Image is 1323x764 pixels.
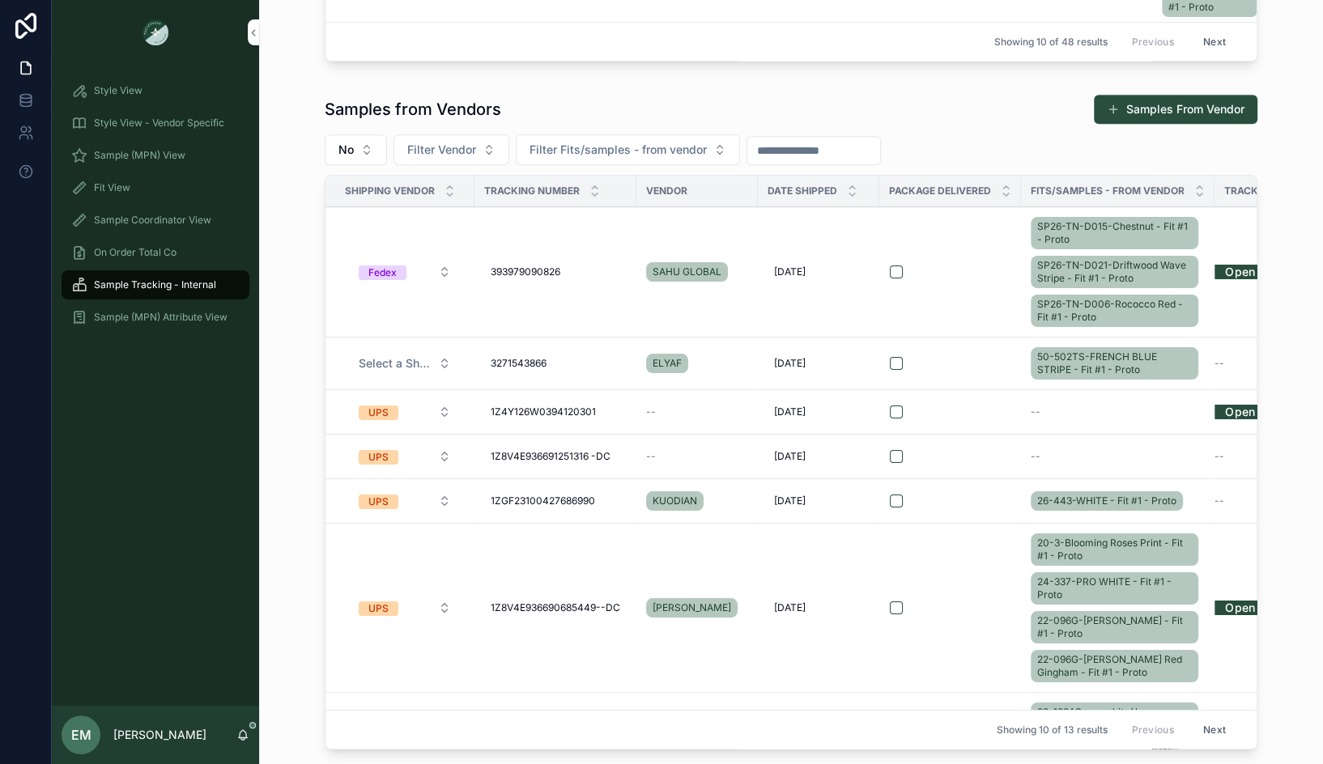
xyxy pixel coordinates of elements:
[1215,494,1224,507] span: --
[359,355,432,371] span: Select a Shipping Vendor
[516,134,740,165] button: Select Button
[94,149,185,162] span: Sample (MPN) View
[1031,217,1198,249] a: SP26-TN-D015-Chestnut - Fit #1 - Proto
[774,357,806,370] span: [DATE]
[484,350,627,376] a: 3271543866
[345,257,465,287] a: Select Button
[1215,405,1317,419] a: Open
[768,595,870,621] a: [DATE]
[1031,450,1040,463] span: --
[1215,399,1266,424] a: Open
[1031,405,1205,418] a: --
[1031,530,1205,685] a: 20-3-Blooming Roses Print - Fit #1 - Proto24-337-PRO WHITE - Fit #1 - Proto22-096G-[PERSON_NAME] ...
[1037,653,1192,679] span: 22-096G-[PERSON_NAME] Red Gingham - Fit #1 - Proto
[491,450,610,463] span: 1Z8V4E936691251316 -DC
[646,354,688,373] a: ELYAF
[393,134,509,165] button: Select Button
[768,444,870,469] a: [DATE]
[1215,595,1266,620] a: Open
[646,259,748,285] a: SAHU GLOBAL
[889,185,991,197] span: Package Delivered
[1037,575,1192,601] span: 24-337-PRO WHITE - Fit #1 - Proto
[1215,450,1224,463] span: --
[52,65,259,353] div: scrollable content
[491,265,560,278] span: 393979090826
[1037,259,1192,285] span: SP26-TN-D021-Driftwood Wave Stripe - Fit #1 - Proto
[94,117,224,129] span: Style View - Vendor Specific
[345,592,465,623] a: Select Button
[646,488,748,514] a: KUODIAN
[774,450,806,463] span: [DATE]
[1037,350,1192,376] span: 50-502TS-FRENCH BLUE STRIPE - Fit #1 - Proto
[62,238,249,267] a: On Order Total Co
[368,450,389,465] div: UPS
[62,270,249,299] a: Sample Tracking - Internal
[62,141,249,170] a: Sample (MPN) View
[996,724,1107,736] span: Showing 10 of 13 results
[646,405,748,418] a: --
[346,257,464,286] button: Select Button
[325,134,387,165] button: Select Button
[1192,29,1237,54] button: Next
[94,84,143,97] span: Style View
[484,399,627,425] a: 1Z4Y126W0394120301
[346,486,464,516] button: Select Button
[768,488,870,514] a: [DATE]
[993,36,1107,49] span: Showing 10 of 48 results
[345,486,465,516] a: Select Button
[491,405,596,418] span: 1Z4Y126W0394120301
[94,278,216,291] span: Sample Tracking - Internal
[774,405,806,418] span: [DATE]
[646,405,656,418] span: --
[407,142,476,158] span: Filter Vendor
[646,350,748,376] a: ELYAF
[1215,259,1266,284] a: Open
[1215,357,1224,370] span: --
[1031,702,1198,735] a: 22-122AS-pro white/ brunnera blue stripe - Fit #1 - Proto
[345,348,465,379] a: Select Button
[1215,450,1317,463] a: --
[338,142,354,158] span: No
[368,265,397,280] div: Fedex
[646,185,687,197] span: Vendor
[1037,220,1192,246] span: SP26-TN-D015-Chestnut - Fit #1 - Proto
[346,349,464,378] button: Select Button
[774,494,806,507] span: [DATE]
[1215,494,1317,507] a: --
[345,441,465,472] a: Select Button
[484,444,627,469] a: 1Z8V4E936691251316 -DC
[71,725,91,745] span: EM
[1037,537,1192,562] span: 20-3-Blooming Roses Print - Fit #1 - Proto
[646,491,704,511] a: KUODIAN
[62,76,249,105] a: Style View
[62,108,249,138] a: Style View - Vendor Specific
[1031,572,1198,605] a: 24-337-PRO WHITE - Fit #1 - Proto
[1031,256,1198,288] a: SP26-TN-D021-Driftwood Wave Stripe - Fit #1 - Proto
[1031,491,1183,511] a: 26-443-WHITE - Fit #1 - Proto
[1031,185,1185,197] span: Fits/samples - from vendor
[530,142,707,158] span: Filter Fits/samples - from vendor
[1215,265,1317,279] a: Open
[646,450,748,463] a: --
[113,727,206,743] p: [PERSON_NAME]
[1037,706,1192,732] span: 22-122AS-pro white/ brunnera blue stripe - Fit #1 - Proto
[484,259,627,285] a: 393979090826
[484,595,627,621] a: 1Z8V4E936690685449--DC
[1224,185,1297,197] span: Tracking URL
[1031,344,1205,383] a: 50-502TS-FRENCH BLUE STRIPE - Fit #1 - Proto
[346,397,464,427] button: Select Button
[491,357,547,370] span: 3271543866
[1094,95,1257,124] button: Samples From Vendor
[653,357,682,370] span: ELYAF
[94,181,130,194] span: Fit View
[646,450,656,463] span: --
[646,262,728,282] a: SAHU GLOBAL
[62,206,249,235] a: Sample Coordinator View
[346,442,464,471] button: Select Button
[653,265,721,278] span: SAHU GLOBAL
[491,494,595,507] span: 1ZGF23100427686990
[346,593,464,622] button: Select Button
[368,601,389,616] div: UPS
[768,399,870,425] a: [DATE]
